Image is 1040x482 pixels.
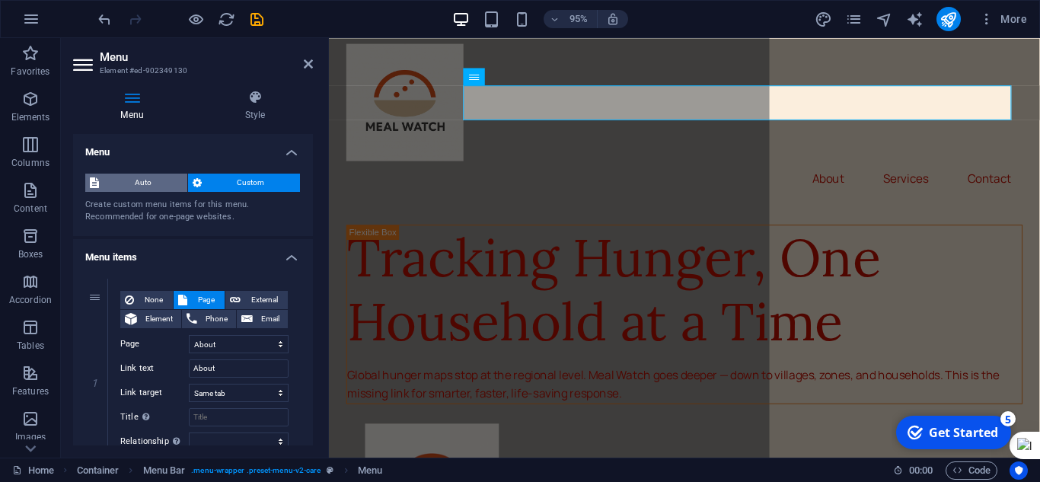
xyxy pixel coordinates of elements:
em: 1 [84,377,106,389]
span: Email [257,310,283,328]
h4: Style [197,90,313,122]
h4: Menu items [73,239,313,267]
p: Boxes [18,248,43,260]
button: undo [95,10,113,28]
button: More [973,7,1033,31]
button: navigator [876,10,894,28]
span: . menu-wrapper .preset-menu-v2-care [191,461,321,480]
button: 95% [544,10,598,28]
h3: Element #ed-902349130 [100,64,282,78]
label: Page [120,335,189,353]
i: Pages (Ctrl+Alt+S) [845,11,863,28]
i: Publish [940,11,957,28]
span: Code [952,461,991,480]
p: Tables [17,340,44,352]
span: 00 00 [909,461,933,480]
p: Elements [11,111,50,123]
button: text_generator [906,10,924,28]
label: Link target [120,384,189,402]
button: External [225,291,288,309]
p: Content [14,203,47,215]
i: Save (Ctrl+S) [248,11,266,28]
span: Element [142,310,177,328]
span: Page [192,291,220,309]
button: None [120,291,173,309]
button: Email [237,310,288,328]
button: Click here to leave preview mode and continue editing [187,10,205,28]
h2: Menu [100,50,313,64]
p: Features [12,385,49,397]
button: Auto [85,174,187,192]
span: None [139,291,168,309]
i: AI Writer [906,11,924,28]
span: External [245,291,283,309]
label: Relationship [120,433,189,451]
i: Undo: Change menu items (Ctrl+Z) [96,11,113,28]
span: Auto [104,174,183,192]
i: Reload page [218,11,235,28]
span: Phone [202,310,231,328]
span: More [979,11,1027,27]
button: Usercentrics [1010,461,1028,480]
h6: Session time [893,461,933,480]
h4: Menu [73,90,197,122]
p: Columns [11,157,49,169]
button: Custom [188,174,301,192]
h4: Menu [73,134,313,161]
label: Title [120,408,189,426]
span: Click to select. Double-click to edit [358,461,382,480]
i: Design (Ctrl+Alt+Y) [815,11,832,28]
button: save [247,10,266,28]
button: Code [946,461,997,480]
span: Click to select. Double-click to edit [143,461,186,480]
p: Images [15,431,46,443]
button: reload [217,10,235,28]
span: Click to select. Double-click to edit [77,461,120,480]
button: publish [936,7,961,31]
input: Link text... [189,359,289,378]
button: Page [174,291,225,309]
button: Element [120,310,181,328]
span: Custom [206,174,296,192]
label: Link text [120,359,189,378]
i: This element is a customizable preset [327,466,333,474]
nav: breadcrumb [77,461,383,480]
div: Get Started 5 items remaining, 0% complete [5,6,120,40]
div: Create custom menu items for this menu. Recommended for one-page websites. [85,199,301,224]
div: 5 [109,2,124,17]
a: Click to cancel selection. Double-click to open Pages [12,461,54,480]
input: Title [189,408,289,426]
span: : [920,464,922,476]
button: design [815,10,833,28]
p: Favorites [11,65,49,78]
button: Phone [182,310,236,328]
i: Navigator [876,11,893,28]
h6: 95% [566,10,591,28]
div: Get Started [37,14,107,31]
i: On resize automatically adjust zoom level to fit chosen device. [606,12,620,26]
p: Accordion [9,294,52,306]
button: pages [845,10,863,28]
